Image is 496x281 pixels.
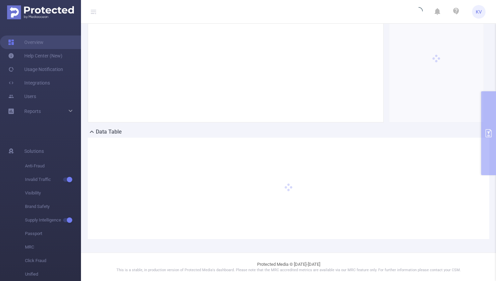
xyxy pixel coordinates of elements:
span: Visibility [25,186,81,200]
img: Protected Media [7,5,74,19]
span: Invalid Traffic [25,173,81,186]
a: Reports [24,104,41,118]
span: Brand Safety [25,200,81,213]
p: This is a stable, in production version of Protected Media's dashboard. Please note that the MRC ... [98,267,479,273]
span: MRC [25,240,81,254]
a: Users [8,90,36,103]
h2: Data Table [96,128,122,136]
span: Anti-Fraud [25,159,81,173]
span: Reports [24,109,41,114]
a: Overview [8,36,44,49]
a: Help Center (New) [8,49,62,63]
span: Solutions [24,144,44,158]
span: Unified [25,267,81,281]
a: Integrations [8,76,50,90]
span: Click Fraud [25,254,81,267]
span: KV [476,5,482,19]
span: Supply Intelligence [25,213,81,227]
a: Usage Notification [8,63,63,76]
span: Passport [25,227,81,240]
i: icon: loading [415,7,423,17]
